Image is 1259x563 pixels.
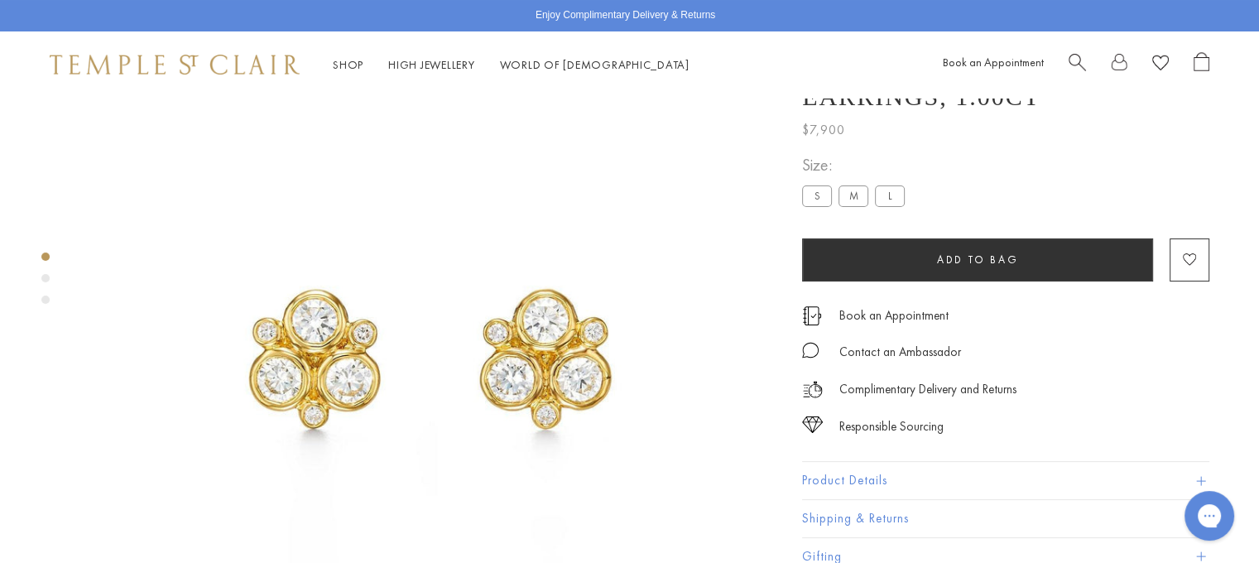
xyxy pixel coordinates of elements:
a: World of [DEMOGRAPHIC_DATA]World of [DEMOGRAPHIC_DATA] [500,57,690,72]
a: View Wishlist [1152,52,1169,78]
label: S [802,185,832,206]
iframe: Gorgias live chat messenger [1176,485,1242,546]
span: $7,900 [802,119,845,141]
button: Shipping & Returns [802,500,1209,537]
nav: Main navigation [333,55,690,75]
a: Book an Appointment [943,55,1044,70]
div: Contact an Ambassador [839,342,961,363]
button: Product Details [802,462,1209,499]
div: Product gallery navigation [41,248,50,317]
img: MessageIcon-01_2.svg [802,342,819,358]
img: icon_delivery.svg [802,379,823,400]
p: Enjoy Complimentary Delivery & Returns [536,7,715,24]
button: Add to bag [802,238,1153,281]
a: Open Shopping Bag [1194,52,1209,78]
img: icon_appointment.svg [802,306,822,325]
a: Search [1069,52,1086,78]
img: Temple St. Clair [50,55,300,75]
a: Book an Appointment [839,306,949,325]
a: ShopShop [333,57,363,72]
label: M [839,185,868,206]
span: Add to bag [937,253,1018,267]
div: Responsible Sourcing [839,416,944,437]
span: Size: [802,152,911,179]
label: L [875,185,905,206]
a: High JewelleryHigh Jewellery [388,57,475,72]
p: Complimentary Delivery and Returns [839,379,1016,400]
img: icon_sourcing.svg [802,416,823,433]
